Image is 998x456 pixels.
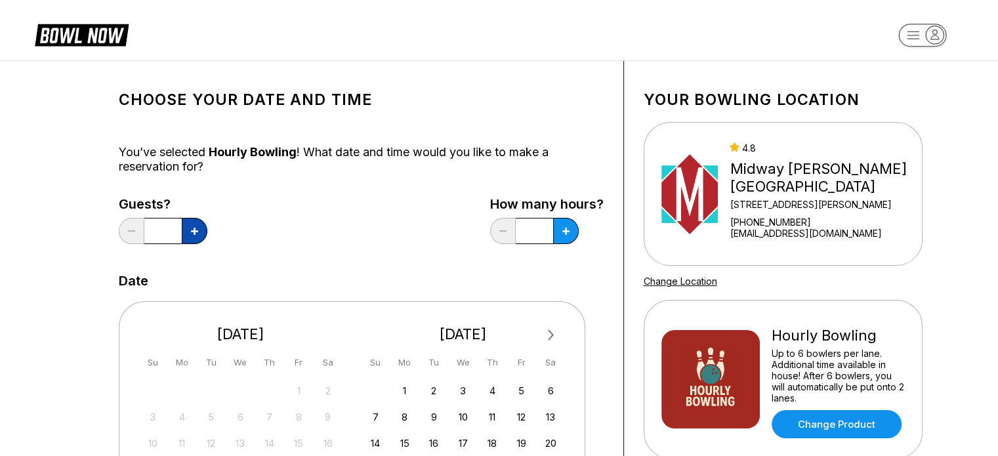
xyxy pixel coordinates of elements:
[454,354,472,371] div: We
[367,354,385,371] div: Su
[730,228,916,239] a: [EMAIL_ADDRESS][DOMAIN_NAME]
[319,354,337,371] div: Sa
[290,354,308,371] div: Fr
[454,434,472,452] div: Choose Wednesday, September 17th, 2025
[425,408,443,426] div: Choose Tuesday, September 9th, 2025
[144,434,161,452] div: Not available Sunday, August 10th, 2025
[144,408,161,426] div: Not available Sunday, August 3rd, 2025
[362,325,565,343] div: [DATE]
[730,160,916,196] div: Midway [PERSON_NAME][GEOGRAPHIC_DATA]
[367,408,385,426] div: Choose Sunday, September 7th, 2025
[484,434,501,452] div: Choose Thursday, September 18th, 2025
[454,382,472,400] div: Choose Wednesday, September 3rd, 2025
[139,325,343,343] div: [DATE]
[173,354,191,371] div: Mo
[260,434,278,452] div: Not available Thursday, August 14th, 2025
[202,434,220,452] div: Not available Tuesday, August 12th, 2025
[425,382,443,400] div: Choose Tuesday, September 2nd, 2025
[644,276,717,287] a: Change Location
[319,408,337,426] div: Not available Saturday, August 9th, 2025
[396,382,413,400] div: Choose Monday, September 1st, 2025
[119,145,604,174] div: You’ve selected ! What date and time would you like to make a reservation for?
[209,145,297,159] span: Hourly Bowling
[484,382,501,400] div: Choose Thursday, September 4th, 2025
[425,354,443,371] div: Tu
[119,197,207,211] label: Guests?
[490,197,604,211] label: How many hours?
[454,408,472,426] div: Choose Wednesday, September 10th, 2025
[730,217,916,228] div: [PHONE_NUMBER]
[512,434,530,452] div: Choose Friday, September 19th, 2025
[173,408,191,426] div: Not available Monday, August 4th, 2025
[542,434,560,452] div: Choose Saturday, September 20th, 2025
[173,434,191,452] div: Not available Monday, August 11th, 2025
[542,354,560,371] div: Sa
[202,408,220,426] div: Not available Tuesday, August 5th, 2025
[484,408,501,426] div: Choose Thursday, September 11th, 2025
[661,330,760,428] img: Hourly Bowling
[319,434,337,452] div: Not available Saturday, August 16th, 2025
[541,325,562,346] button: Next Month
[260,354,278,371] div: Th
[144,354,161,371] div: Su
[396,434,413,452] div: Choose Monday, September 15th, 2025
[232,434,249,452] div: Not available Wednesday, August 13th, 2025
[512,354,530,371] div: Fr
[290,408,308,426] div: Not available Friday, August 8th, 2025
[396,408,413,426] div: Choose Monday, September 8th, 2025
[484,354,501,371] div: Th
[290,382,308,400] div: Not available Friday, August 1st, 2025
[290,434,308,452] div: Not available Friday, August 15th, 2025
[319,382,337,400] div: Not available Saturday, August 2nd, 2025
[260,408,278,426] div: Not available Thursday, August 7th, 2025
[119,91,604,109] h1: Choose your Date and time
[772,327,905,344] div: Hourly Bowling
[396,354,413,371] div: Mo
[425,434,443,452] div: Choose Tuesday, September 16th, 2025
[542,408,560,426] div: Choose Saturday, September 13th, 2025
[202,354,220,371] div: Tu
[772,410,902,438] a: Change Product
[367,434,385,452] div: Choose Sunday, September 14th, 2025
[730,142,916,154] div: 4.8
[730,199,916,210] div: [STREET_ADDRESS][PERSON_NAME]
[232,408,249,426] div: Not available Wednesday, August 6th, 2025
[119,274,148,288] label: Date
[232,354,249,371] div: We
[661,145,718,243] img: Midway Bowling - Carlisle
[644,91,923,109] h1: Your bowling location
[772,348,905,404] div: Up to 6 bowlers per lane. Additional time available in house! After 6 bowlers, you will automatic...
[512,408,530,426] div: Choose Friday, September 12th, 2025
[542,382,560,400] div: Choose Saturday, September 6th, 2025
[512,382,530,400] div: Choose Friday, September 5th, 2025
